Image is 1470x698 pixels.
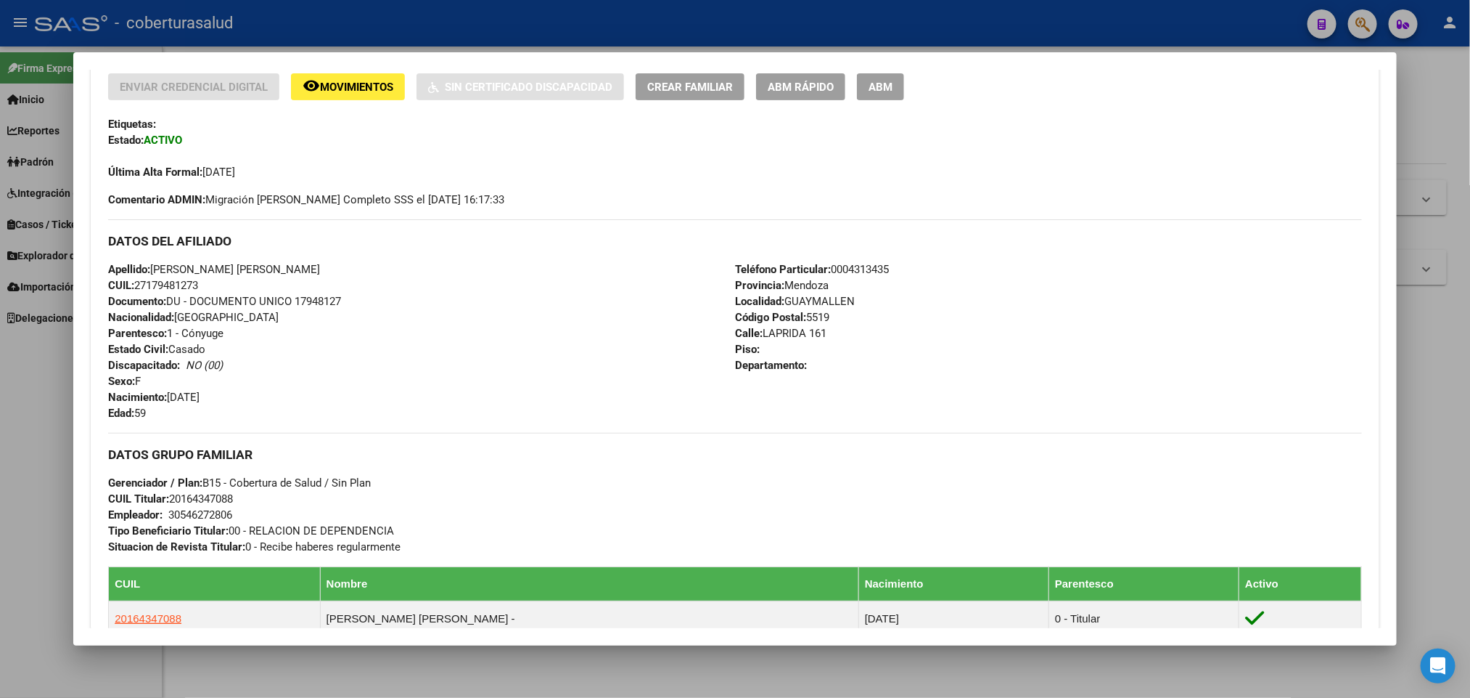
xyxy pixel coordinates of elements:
span: 27179481273 [108,279,198,292]
strong: Comentario ADMIN: [108,193,205,206]
td: [PERSON_NAME] [PERSON_NAME] - [320,601,858,637]
strong: Código Postal: [735,311,806,324]
strong: Estado: [108,134,144,147]
div: Open Intercom Messenger [1421,649,1455,683]
span: [GEOGRAPHIC_DATA] [108,311,279,324]
span: 5519 [735,311,829,324]
span: [DATE] [108,391,200,404]
div: 30546272806 [168,507,232,523]
th: Nombre [320,567,858,601]
strong: ACTIVO [144,134,182,147]
strong: CUIL: [108,279,134,292]
strong: Estado Civil: [108,343,168,356]
strong: Nacimiento: [108,391,167,404]
th: Activo [1239,567,1361,601]
strong: Discapacitado: [108,359,180,372]
strong: Documento: [108,295,166,308]
span: 00 - RELACION DE DEPENDENCIA [108,524,394,537]
mat-icon: remove_red_eye [303,77,320,94]
th: CUIL [109,567,320,601]
span: F [108,375,141,388]
button: Movimientos [291,73,405,100]
td: 0 - Titular [1049,601,1239,637]
strong: Piso: [735,343,760,356]
strong: Apellido: [108,263,150,276]
button: ABM Rápido [756,73,845,100]
i: NO (00) [186,359,223,372]
span: GUAYMALLEN [735,295,855,308]
span: Migración [PERSON_NAME] Completo SSS el [DATE] 16:17:33 [108,192,504,208]
span: 20164347088 [108,492,233,506]
strong: Calle: [735,327,763,340]
span: B15 - Cobertura de Salud / Sin Plan [108,476,371,490]
span: Crear Familiar [647,81,733,94]
button: ABM [857,73,904,100]
span: 20164347088 [115,612,181,625]
strong: Localidad: [735,295,784,308]
span: 59 [108,407,146,420]
th: Nacimiento [858,567,1048,601]
strong: Empleador: [108,508,163,522]
button: Enviar Credencial Digital [108,73,279,100]
strong: Edad: [108,407,134,420]
span: Movimientos [320,81,393,94]
span: DU - DOCUMENTO UNICO 17948127 [108,295,341,308]
span: Enviar Credencial Digital [120,81,268,94]
strong: Tipo Beneficiario Titular: [108,524,229,537]
h3: DATOS DEL AFILIADO [108,233,1361,249]
button: Crear Familiar [636,73,744,100]
span: Casado [108,343,205,356]
h3: DATOS GRUPO FAMILIAR [108,447,1361,463]
strong: Situacion de Revista Titular: [108,540,245,553]
span: Mendoza [735,279,829,292]
span: ABM [869,81,892,94]
span: 0004313435 [735,263,889,276]
button: Sin Certificado Discapacidad [416,73,624,100]
strong: Etiquetas: [108,118,156,131]
strong: Sexo: [108,375,135,388]
strong: Parentesco: [108,327,167,340]
strong: Gerenciador / Plan: [108,476,202,490]
span: 0 - Recibe haberes regularmente [108,540,401,553]
strong: Nacionalidad: [108,311,174,324]
span: Sin Certificado Discapacidad [445,81,612,94]
span: ABM Rápido [768,81,834,94]
strong: Departamento: [735,359,807,372]
td: [DATE] [858,601,1048,637]
th: Parentesco [1049,567,1239,601]
strong: Provincia: [735,279,784,292]
strong: Última Alta Formal: [108,166,202,179]
strong: Teléfono Particular: [735,263,831,276]
span: 1 - Cónyuge [108,327,223,340]
span: [DATE] [108,166,235,179]
span: [PERSON_NAME] [PERSON_NAME] [108,263,320,276]
strong: CUIL Titular: [108,492,169,506]
span: LAPRIDA 161 [735,327,826,340]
